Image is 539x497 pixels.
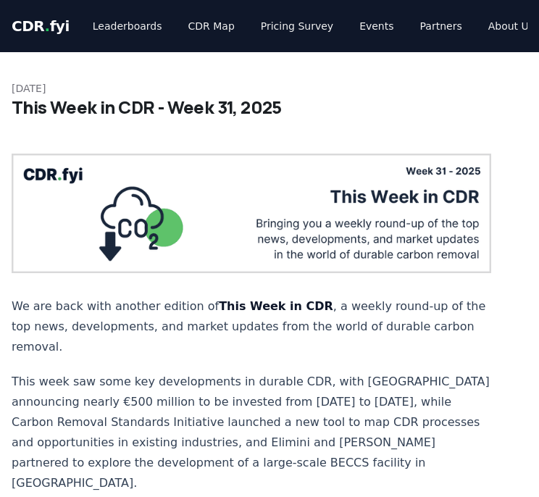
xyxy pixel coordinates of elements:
h1: This Week in CDR - Week 31, 2025 [12,96,527,119]
a: CDR Map [177,13,246,39]
img: blog post image [12,154,491,273]
p: [DATE] [12,81,527,96]
strong: This Week in CDR [219,299,333,313]
a: Leaderboards [81,13,174,39]
span: CDR fyi [12,17,70,35]
span: . [45,17,50,35]
a: Partners [409,13,474,39]
p: This week saw some key developments in durable CDR, with [GEOGRAPHIC_DATA] announcing nearly €500... [12,372,491,493]
a: Pricing Survey [249,13,345,39]
a: CDR.fyi [12,16,70,36]
p: We are back with another edition of , a weekly round-up of the top news, developments, and market... [12,296,491,357]
a: Events [348,13,405,39]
